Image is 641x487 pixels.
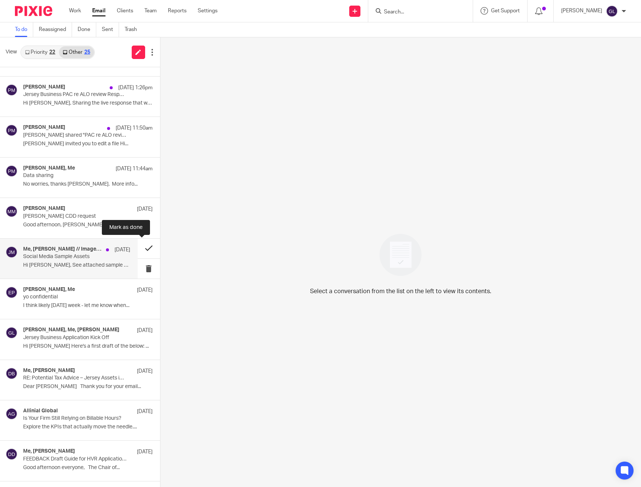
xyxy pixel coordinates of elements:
[39,22,72,37] a: Reassigned
[137,286,153,294] p: [DATE]
[6,48,17,56] span: View
[23,408,58,414] h4: Allinial Global
[23,181,153,187] p: No worries, thanks [PERSON_NAME]. More info...
[23,100,153,106] p: Hi [PERSON_NAME], Sharing the live response that we are...
[23,465,153,471] p: Good afternoon everyone, The Chair of...
[137,205,153,213] p: [DATE]
[6,165,18,177] img: svg%3E
[23,456,126,462] p: FEEDBACK Draft Guide for HVR Applications
[23,254,109,260] p: Social Media Sample Assets
[6,246,18,258] img: svg%3E
[23,222,153,228] p: Good afternoon, [PERSON_NAME], Could...
[137,448,153,456] p: [DATE]
[137,408,153,415] p: [DATE]
[23,424,153,430] p: Explore the KPIs that actually move the needle....
[23,205,65,212] h4: [PERSON_NAME]
[23,448,75,455] h4: Me, [PERSON_NAME]
[6,286,18,298] img: svg%3E
[118,84,153,91] p: [DATE] 1:26pm
[491,8,520,13] span: Get Support
[23,384,153,390] p: Dear [PERSON_NAME] Thank you for your email...
[116,124,153,132] p: [DATE] 11:50am
[23,343,153,350] p: Hi [PERSON_NAME] Here's a first draft of the below: ...
[6,84,18,96] img: svg%3E
[198,7,218,15] a: Settings
[23,262,130,269] p: Hi [PERSON_NAME], See attached sample assets for...
[144,7,157,15] a: Team
[115,246,130,254] p: [DATE]
[137,327,153,334] p: [DATE]
[78,22,96,37] a: Done
[23,303,153,309] p: I think likely [DATE] week - let me know when...
[23,246,102,252] h4: Me, [PERSON_NAME] // Image Matters
[6,124,18,136] img: svg%3E
[23,375,126,381] p: RE: Potential Tax Advice – Jersey Assets in Deceased’s Estate
[310,287,491,296] p: Select a conversation from the list on the left to view its contents.
[23,286,75,293] h4: [PERSON_NAME], Me
[23,124,65,131] h4: [PERSON_NAME]
[6,205,18,217] img: svg%3E
[23,173,126,179] p: Data sharing
[137,367,153,375] p: [DATE]
[117,7,133,15] a: Clients
[23,367,75,374] h4: Me, [PERSON_NAME]
[23,141,153,147] p: [PERSON_NAME] invited you to edit a file Hi...
[6,367,18,379] img: svg%3E
[561,7,602,15] p: [PERSON_NAME]
[102,22,119,37] a: Sent
[125,22,143,37] a: Trash
[15,6,52,16] img: Pixie
[168,7,187,15] a: Reports
[92,7,106,15] a: Email
[23,165,75,171] h4: [PERSON_NAME], Me
[23,335,126,341] p: Jersey Business Application Kick Off
[6,448,18,460] img: svg%3E
[383,9,450,16] input: Search
[23,84,65,90] h4: [PERSON_NAME]
[59,46,94,58] a: Other25
[6,327,18,339] img: svg%3E
[23,415,126,422] p: Is Your Firm Still Relying on Billable Hours?
[23,327,119,333] h4: [PERSON_NAME], Me, [PERSON_NAME]
[606,5,618,17] img: svg%3E
[21,46,59,58] a: Priority22
[116,165,153,173] p: [DATE] 11:44am
[15,22,33,37] a: To do
[23,132,126,139] p: [PERSON_NAME] shared "PAC re ALO review Response [DATE]" with you
[69,7,81,15] a: Work
[23,213,126,220] p: [PERSON_NAME] CDD request
[375,229,426,281] img: image
[6,408,18,420] img: svg%3E
[23,294,126,300] p: yo confidential
[84,50,90,55] div: 25
[49,50,55,55] div: 22
[23,91,126,98] p: Jersey Business PAC re ALO review Response [DATE]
